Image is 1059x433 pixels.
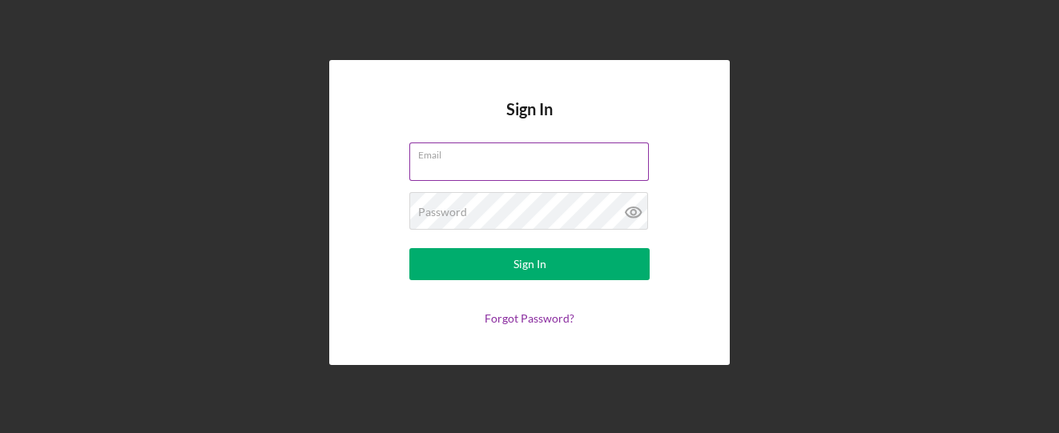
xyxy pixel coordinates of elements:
div: Sign In [513,248,546,280]
a: Forgot Password? [485,311,574,325]
button: Sign In [409,248,650,280]
h4: Sign In [506,100,553,142]
label: Email [418,143,649,161]
label: Password [418,206,467,219]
